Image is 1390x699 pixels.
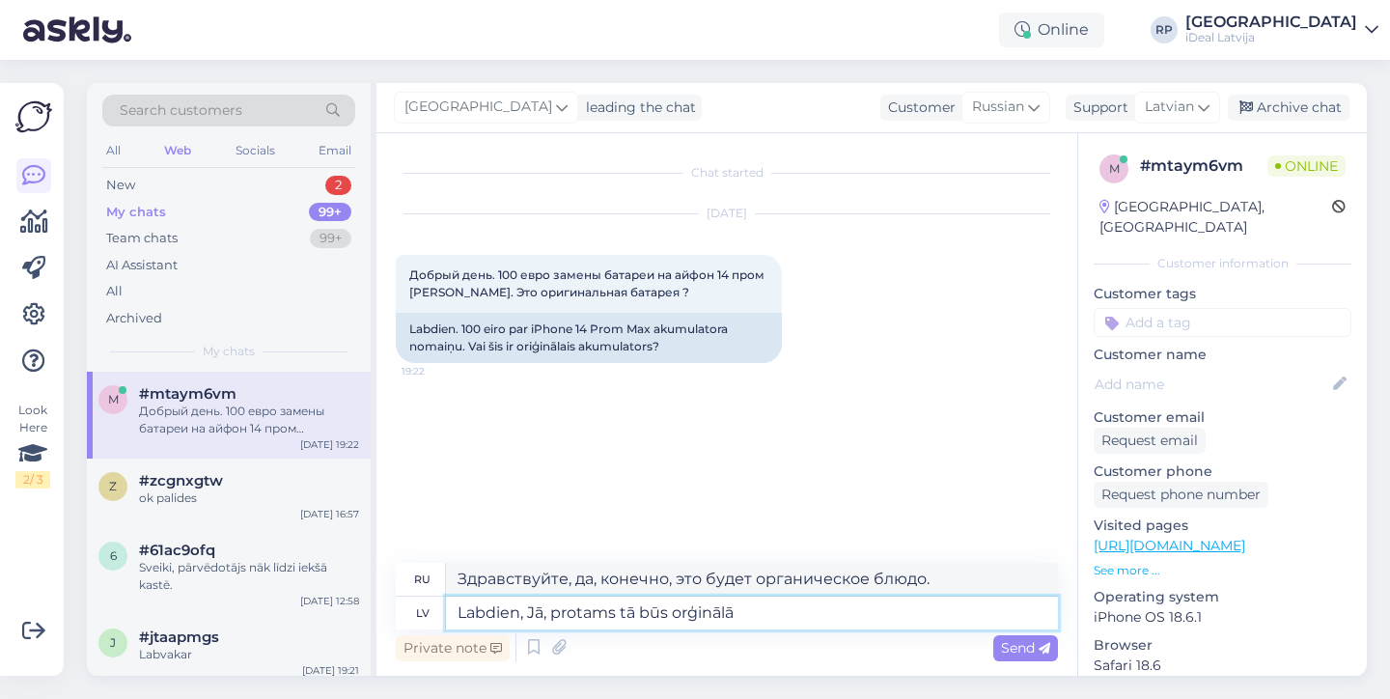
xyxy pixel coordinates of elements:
[1094,516,1351,536] p: Visited pages
[139,472,223,489] span: #zcgnxgtw
[106,309,162,328] div: Archived
[414,563,431,596] div: ru
[404,97,552,118] span: [GEOGRAPHIC_DATA]
[120,100,242,121] span: Search customers
[396,635,510,661] div: Private note
[1066,98,1128,118] div: Support
[300,507,359,521] div: [DATE] 16:57
[396,205,1058,222] div: [DATE]
[1094,284,1351,304] p: Customer tags
[402,364,474,378] span: 19:22
[1094,461,1351,482] p: Customer phone
[139,489,359,507] div: ok palides
[203,343,255,360] span: My chats
[1140,154,1267,178] div: # mtaym6vm
[102,138,125,163] div: All
[1228,95,1349,121] div: Archive chat
[139,646,359,663] div: Labvakar
[1094,345,1351,365] p: Customer name
[139,629,219,646] span: #jtaapmgs
[110,635,116,650] span: j
[1095,374,1329,395] input: Add name
[1185,30,1357,45] div: iDeal Latvija
[1094,587,1351,607] p: Operating system
[1145,97,1194,118] span: Latvian
[1094,537,1245,554] a: [URL][DOMAIN_NAME]
[1094,255,1351,272] div: Customer information
[396,164,1058,182] div: Chat started
[1185,14,1357,30] div: [GEOGRAPHIC_DATA]
[300,594,359,608] div: [DATE] 12:58
[139,385,236,403] span: #mtaym6vm
[232,138,279,163] div: Socials
[446,597,1058,629] textarea: Labdien, Jā, protams tā būs orģinālā
[999,13,1104,47] div: Online
[578,98,696,118] div: leading the chat
[106,256,178,275] div: AI Assistant
[139,542,215,559] span: #61ac9ofq
[1094,428,1206,454] div: Request email
[396,313,782,363] div: Labdien. 100 eiro par iPhone 14 Prom Max akumulatora nomaiņu. Vai šis ir oriģinālais akumulators?
[315,138,355,163] div: Email
[15,98,52,135] img: Askly Logo
[106,282,123,301] div: All
[106,176,135,195] div: New
[1094,308,1351,337] input: Add a tag
[1099,197,1332,238] div: [GEOGRAPHIC_DATA], [GEOGRAPHIC_DATA]
[880,98,956,118] div: Customer
[1094,656,1351,676] p: Safari 18.6
[325,176,351,195] div: 2
[972,97,1024,118] span: Russian
[108,392,119,406] span: m
[110,548,117,563] span: 6
[416,597,430,629] div: lv
[446,563,1058,596] textarea: Здравствуйте, да, конечно, это будет органическое блюдо.
[1185,14,1378,45] a: [GEOGRAPHIC_DATA]iDeal Latvija
[310,229,351,248] div: 99+
[106,203,166,222] div: My chats
[160,138,195,163] div: Web
[15,402,50,489] div: Look Here
[1094,635,1351,656] p: Browser
[1094,482,1268,508] div: Request phone number
[1151,16,1178,43] div: RP
[15,471,50,489] div: 2 / 3
[1094,407,1351,428] p: Customer email
[1109,161,1120,176] span: m
[1094,562,1351,579] p: See more ...
[139,559,359,594] div: Sveiki, pārvēdotājs nāk līdzi iekšā kastē.
[1267,155,1346,177] span: Online
[409,267,767,299] span: Добрый день. 100 евро замены батареи на айфон 14 пром [PERSON_NAME]. Это оригинальная батарея ?
[309,203,351,222] div: 99+
[139,403,359,437] div: Добрый день. 100 евро замены батареи на айфон 14 пром [PERSON_NAME]. Это оригинальная батарея ?
[1094,607,1351,628] p: iPhone OS 18.6.1
[302,663,359,678] div: [DATE] 19:21
[300,437,359,452] div: [DATE] 19:22
[1001,639,1050,657] span: Send
[109,479,117,493] span: z
[106,229,178,248] div: Team chats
